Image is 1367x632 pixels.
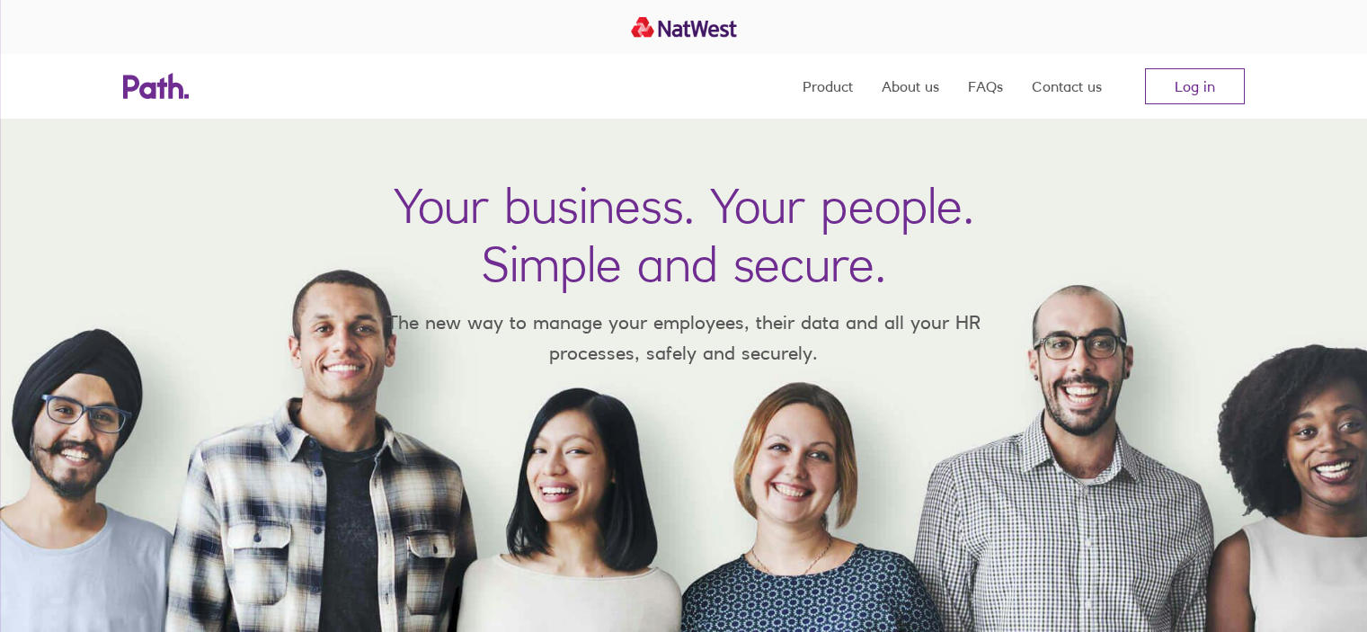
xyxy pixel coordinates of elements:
[360,307,1007,368] p: The new way to manage your employees, their data and all your HR processes, safely and securely.
[803,54,853,119] a: Product
[394,176,974,293] h1: Your business. Your people. Simple and secure.
[1032,54,1102,119] a: Contact us
[1145,68,1245,104] a: Log in
[882,54,939,119] a: About us
[968,54,1003,119] a: FAQs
